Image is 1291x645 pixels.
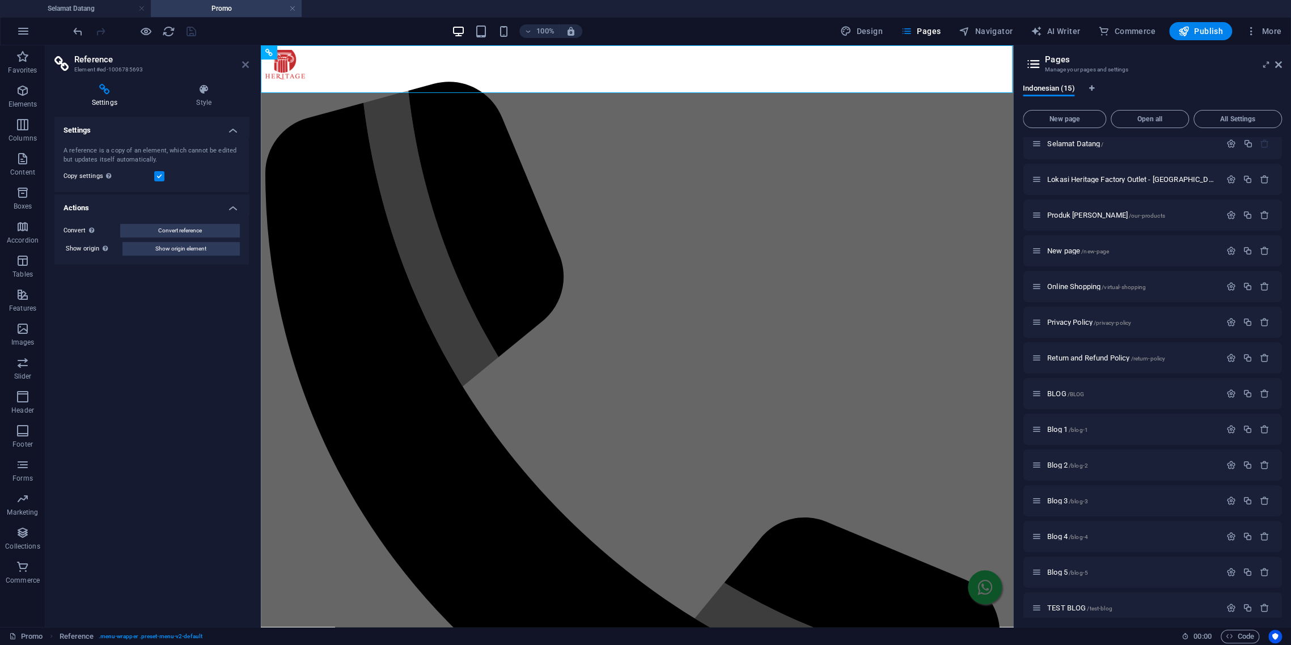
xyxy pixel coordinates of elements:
[1243,317,1252,327] div: Duplicate
[1047,389,1084,398] span: BLOG
[1260,532,1269,541] div: Remove
[1226,210,1236,220] div: Settings
[1243,139,1252,148] div: Duplicate
[1044,604,1221,612] div: TEST BLOG/test-blog
[7,236,39,245] p: Accordion
[7,508,38,517] p: Marketing
[1260,425,1269,434] div: Remove
[954,22,1017,40] button: Navigator
[9,100,37,109] p: Elements
[1101,141,1103,147] span: /
[155,242,206,256] span: Show origin element
[1129,213,1165,219] span: /our-products
[1201,632,1203,640] span: :
[60,630,202,643] nav: breadcrumb
[836,22,887,40] div: Design (Ctrl+Alt+Y)
[1047,211,1165,219] span: Click to open page
[1226,425,1236,434] div: Settings
[1044,283,1221,290] div: Online Shopping/virtual-shopping
[1260,317,1269,327] div: Remove
[1226,139,1236,148] div: Settings
[1260,175,1269,184] div: Remove
[1226,567,1236,577] div: Settings
[1102,284,1146,290] span: /virtual-shopping
[1243,496,1252,506] div: Duplicate
[1094,22,1160,40] button: Commerce
[1226,175,1236,184] div: Settings
[11,406,34,415] p: Header
[1226,282,1236,291] div: Settings
[1169,22,1232,40] button: Publish
[1260,460,1269,470] div: Remove
[1094,320,1131,326] span: /privacy-policy
[1241,22,1286,40] button: More
[1178,26,1223,37] span: Publish
[1069,570,1088,576] span: /blog-5
[1031,26,1080,37] span: AI Writer
[1081,248,1109,254] span: /new-page
[1044,176,1221,183] div: Lokasi Heritage Factory Outlet - [GEOGRAPHIC_DATA] dan [GEOGRAPHIC_DATA]
[1243,603,1252,613] div: Duplicate
[566,26,576,36] i: On resize automatically adjust zoom level to fit chosen device.
[1226,353,1236,363] div: Settings
[151,2,302,15] h4: Promo
[66,242,122,256] label: Show origin
[64,169,154,183] label: Copy settings
[1028,116,1101,122] span: New page
[1243,246,1252,256] div: Duplicate
[959,26,1013,37] span: Navigator
[1087,605,1112,612] span: /test-blog
[1226,246,1236,256] div: Settings
[8,66,37,75] p: Favorites
[60,630,94,643] span: Click to select. Double-click to edit
[1260,353,1269,363] div: Remove
[1243,425,1252,434] div: Duplicate
[1023,84,1282,105] div: Language Tabs
[14,372,32,381] p: Slider
[1111,110,1189,128] button: Open all
[1047,497,1088,505] span: Click to open page
[122,242,240,256] button: Show origin element
[1047,568,1088,576] span: Blog 5
[1044,319,1221,326] div: Privacy Policy/privacy-policy
[1047,139,1103,148] span: Click to open page
[1226,630,1254,643] span: Code
[1243,210,1252,220] div: Duplicate
[9,134,37,143] p: Columns
[1243,460,1252,470] div: Duplicate
[99,630,202,643] span: . menu-wrapper .preset-menu-v2-default
[836,22,887,40] button: Design
[12,474,33,483] p: Forms
[159,84,249,108] h4: Style
[9,630,43,643] a: Click to cancel selection. Double-click to open Pages
[54,84,159,108] h4: Settings
[6,576,40,585] p: Commerce
[1044,426,1221,433] div: Blog 1/blog-1
[840,26,883,37] span: Design
[1243,353,1252,363] div: Duplicate
[1243,389,1252,398] div: Duplicate
[1260,389,1269,398] div: Remove
[1131,355,1165,362] span: /return-policy
[1044,247,1221,254] div: New page/new-page
[1023,110,1106,128] button: New page
[1226,496,1236,506] div: Settings
[1226,317,1236,327] div: Settings
[1047,282,1146,291] span: Click to open page
[1047,354,1165,362] span: Click to open page
[1044,568,1221,576] div: Blog 5/blog-5
[1226,603,1236,613] div: Settings
[1044,461,1221,469] div: Blog 2/blog-2
[1044,211,1221,219] div: Produk [PERSON_NAME]/our-products
[1047,461,1088,469] span: Click to open page
[9,304,36,313] p: Features
[1260,603,1269,613] div: Remove
[1069,427,1088,433] span: /blog-1
[1260,246,1269,256] div: Remove
[1193,630,1211,643] span: 00 00
[1260,567,1269,577] div: Remove
[1047,604,1112,612] span: TEST BLOG
[896,22,945,40] button: Pages
[1260,139,1269,148] div: The startpage cannot be deleted
[11,338,35,347] p: Images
